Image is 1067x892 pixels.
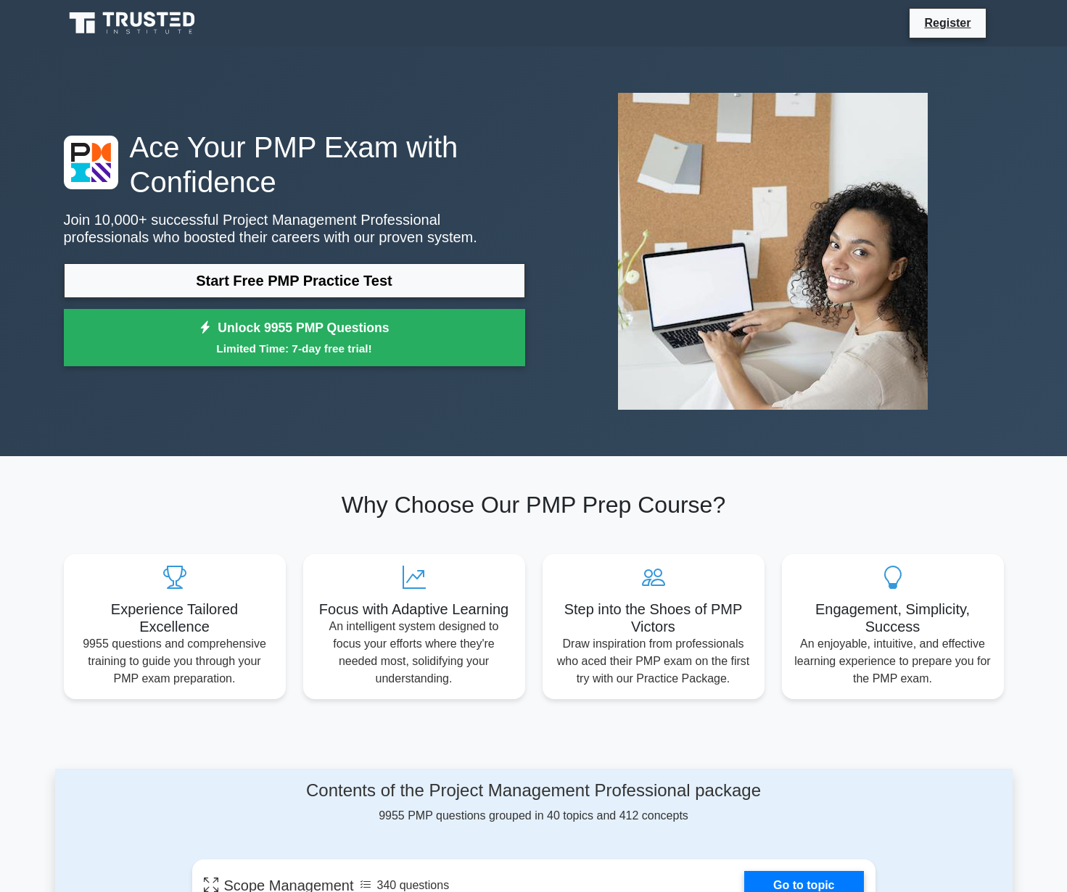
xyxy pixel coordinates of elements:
[82,340,507,357] small: Limited Time: 7-day free trial!
[915,14,979,32] a: Register
[64,263,525,298] a: Start Free PMP Practice Test
[794,600,992,635] h5: Engagement, Simplicity, Success
[192,780,876,801] h4: Contents of the Project Management Professional package
[64,491,1004,519] h2: Why Choose Our PMP Prep Course?
[75,600,274,635] h5: Experience Tailored Excellence
[315,618,514,687] p: An intelligent system designed to focus your efforts where they're needed most, solidifying your ...
[192,780,876,825] div: 9955 PMP questions grouped in 40 topics and 412 concepts
[794,635,992,687] p: An enjoyable, intuitive, and effective learning experience to prepare you for the PMP exam.
[64,130,525,199] h1: Ace Your PMP Exam with Confidence
[554,635,753,687] p: Draw inspiration from professionals who aced their PMP exam on the first try with our Practice Pa...
[64,211,525,246] p: Join 10,000+ successful Project Management Professional professionals who boosted their careers w...
[75,635,274,687] p: 9955 questions and comprehensive training to guide you through your PMP exam preparation.
[315,600,514,618] h5: Focus with Adaptive Learning
[554,600,753,635] h5: Step into the Shoes of PMP Victors
[64,309,525,367] a: Unlock 9955 PMP QuestionsLimited Time: 7-day free trial!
